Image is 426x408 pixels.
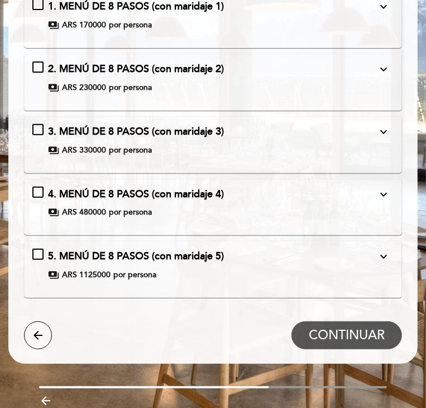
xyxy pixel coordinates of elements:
i: expand_more [377,63,390,76]
span: ARS 1125000 [62,269,111,281]
span: ARS 170000 [62,20,106,31]
span: por persona [109,207,152,218]
span: ARS 480000 [62,207,106,218]
button: CONTINUAR [291,321,402,349]
span: 4. MENÚ DE 8 PASOS (con maridaje 4) [48,188,224,200]
span: por persona [109,20,152,31]
i: expand_more [377,250,390,263]
span: payments [48,269,59,281]
span: 5. MENÚ DE 8 PASOS (con maridaje 5) [48,250,224,262]
span: 2. MENÚ DE 8 PASOS (con maridaje 2) [48,63,224,75]
button: expand_more [374,187,394,202]
button: expand_more [374,62,394,77]
span: por persona [113,269,156,281]
span: ARS 230000 [62,82,106,93]
span: CONTINUAR [309,328,385,343]
span: payments [48,82,59,93]
button: expand_more [374,125,394,139]
span: 3. MENÚ DE 8 PASOS (con maridaje 3) [48,125,224,137]
i: expand_more [377,188,390,201]
button: expand_more [374,249,394,264]
md-checkbox: 2. MENÚ DE 8 PASOS (con maridaje 2) expand_more Bomba de papa Sopa de calabaza y yogurtPlato de t... [32,62,394,93]
span: payments [48,145,59,156]
md-checkbox: 3. MENÚ DE 8 PASOS (con maridaje 3) expand_more Bomba de papa Sopa de calabaza y yogurtPlato de t... [32,125,394,156]
span: payments [48,207,59,218]
i: arrow_backward [39,394,52,407]
i: expand_more [377,125,390,139]
span: ARS 330000 [62,145,106,156]
md-checkbox: 5. MENÚ DE 8 PASOS (con maridaje 5) expand_more Bomba de papa Sopa de calabaza y yogurtPlato de t... [32,249,394,281]
md-checkbox: 4. MENÚ DE 8 PASOS (con maridaje 4) expand_more Bomba de papa Sopa de calabaza y yogurtPlato de t... [32,187,394,219]
button: arrow_back [24,321,52,349]
span: payments [48,20,59,31]
span: por persona [109,145,152,156]
i: arrow_back [31,329,45,342]
span: por persona [109,82,152,93]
